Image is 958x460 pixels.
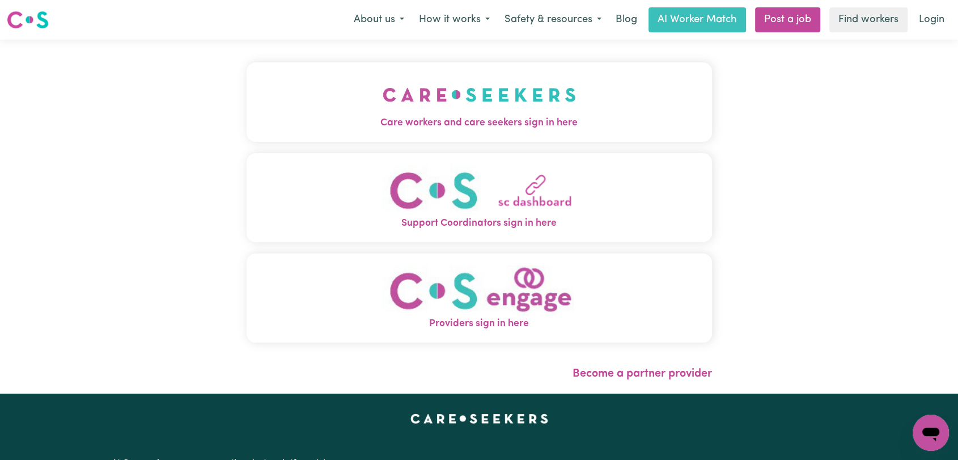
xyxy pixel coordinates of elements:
[247,316,712,331] span: Providers sign in here
[247,153,712,242] button: Support Coordinators sign in here
[247,116,712,130] span: Care workers and care seekers sign in here
[648,7,746,32] a: AI Worker Match
[412,8,497,32] button: How it works
[7,7,49,33] a: Careseekers logo
[497,8,609,32] button: Safety & resources
[247,216,712,231] span: Support Coordinators sign in here
[912,7,951,32] a: Login
[913,415,949,451] iframe: Button to launch messaging window
[573,368,712,379] a: Become a partner provider
[829,7,908,32] a: Find workers
[247,62,712,142] button: Care workers and care seekers sign in here
[7,10,49,30] img: Careseekers logo
[609,7,644,32] a: Blog
[247,254,712,343] button: Providers sign in here
[410,414,548,423] a: Careseekers home page
[755,7,820,32] a: Post a job
[346,8,412,32] button: About us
